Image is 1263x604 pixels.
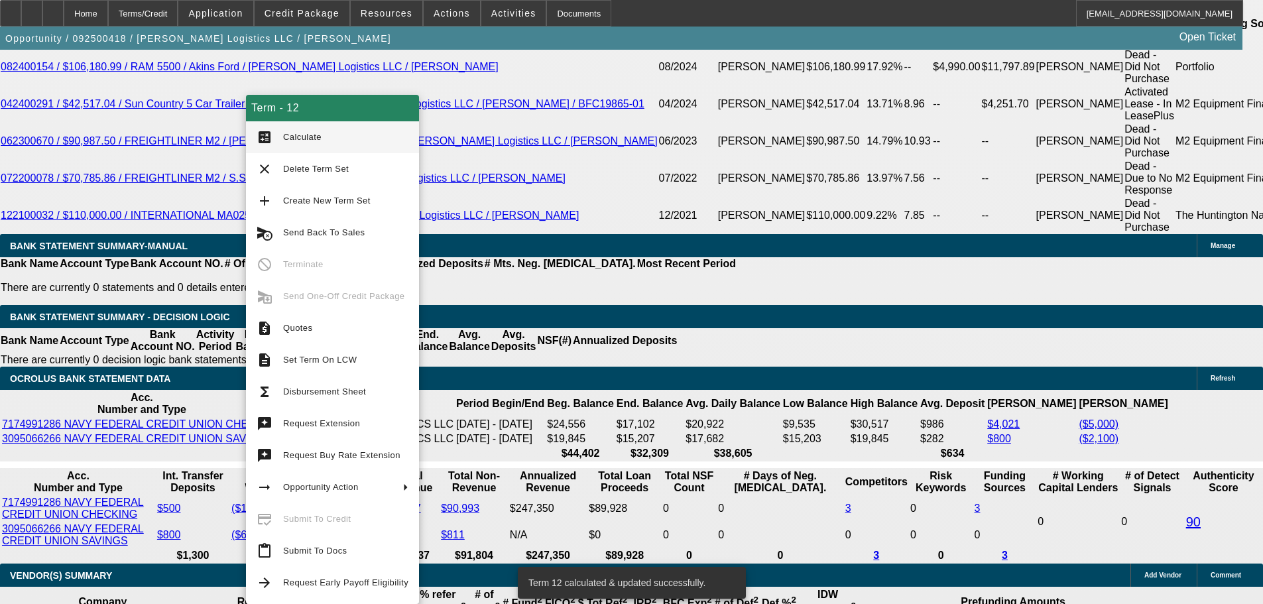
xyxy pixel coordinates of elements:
th: Acc. Number and Type [1,391,282,416]
a: 122100032 / $110,000.00 / INTERNATIONAL MA025 / Pre-approval / [PERSON_NAME] Logistics LLC / [PER... [1,210,579,221]
button: Actions [424,1,480,26]
th: 0 [662,549,716,562]
mat-icon: functions [257,384,272,400]
td: 07/2022 [658,160,717,197]
div: Term - 12 [246,95,419,121]
span: Quotes [283,323,312,333]
mat-icon: add [257,193,272,209]
span: Opportunity / 092500418 / [PERSON_NAME] Logistics LLC / [PERSON_NAME] [5,33,391,44]
a: 3 [873,550,879,561]
th: Competitors [845,469,908,495]
span: Send Back To Sales [283,227,365,237]
td: $17,102 [616,418,684,431]
th: End. Balance [616,391,684,416]
a: 3 [975,503,981,514]
td: -- [981,197,1036,234]
a: 062300670 / $90,987.50 / FREIGHTLINER M2 / [PERSON_NAME] Truck Equipment / [PERSON_NAME] Logistic... [1,135,658,147]
td: Activated Lease - In LeasePlus [1124,86,1175,123]
span: VENDOR(S) SUMMARY [10,570,112,581]
a: $90,993 [441,503,479,514]
th: Annualized Revenue [509,469,587,495]
span: Disbursement Sheet [283,387,366,396]
td: 04/2024 [658,86,717,123]
td: 08/2024 [658,48,717,86]
td: 13.71% [866,86,903,123]
td: Dead - Due to No Response [1124,160,1175,197]
th: [PERSON_NAME] [1078,391,1168,416]
td: N/A [509,522,587,548]
th: Annualized Deposits [572,328,678,353]
td: [PERSON_NAME] [1036,197,1124,234]
a: 7174991286 NAVY FEDERAL CREDIT UNION CHECKING [2,418,282,430]
th: Authenticity Score [1185,469,1262,495]
th: Total Loan Proceeds [588,469,661,495]
th: # of Detect Signals [1120,469,1183,495]
span: Add Vendor [1144,572,1181,579]
button: Credit Package [255,1,349,26]
mat-icon: content_paste [257,543,272,559]
a: $61,837 [383,503,421,514]
a: ($5,000) [1079,418,1118,430]
a: $800 [157,529,181,540]
th: $91,804 [440,549,508,562]
th: # Mts. Neg. [MEDICAL_DATA]. [484,257,636,271]
td: 9.22% [866,197,903,234]
td: 10.93 [904,123,933,160]
a: 3 [1002,550,1008,561]
th: [PERSON_NAME] [987,391,1077,416]
span: Opportunity Action [283,482,359,492]
th: Bank Account NO. [130,257,224,271]
span: Credit Package [265,8,339,19]
td: $110,000.00 [806,197,866,234]
th: Avg. Deposit [920,391,985,416]
mat-icon: arrow_right_alt [257,479,272,495]
td: $4,251.70 [981,86,1036,123]
mat-icon: try [257,416,272,432]
span: Delete Term Set [283,164,349,174]
th: Beg. Balance [235,328,276,353]
td: -- [932,197,981,234]
td: -- [981,160,1036,197]
th: End. Balance [406,328,448,353]
td: 0 [974,522,1036,548]
a: 072200078 / $70,785.86 / FREIGHTLINER M2 / S.S. Motors LLC / [PERSON_NAME] Logistics LLC / [PERSO... [1,172,566,184]
td: 0 [717,496,843,521]
th: Sum of the Total NSF Count and Total Overdraft Fee Count from Ocrolus [662,469,716,495]
th: Account Type [59,328,130,353]
td: 7.56 [904,160,933,197]
span: Submit To Docs [283,546,347,556]
a: 082400154 / $106,180.99 / RAM 5500 / Akins Ford / [PERSON_NAME] Logistics LLC / [PERSON_NAME] [1,61,499,72]
td: [PERSON_NAME] [717,86,806,123]
th: # Working Capital Lenders [1037,469,1119,495]
mat-icon: calculate [257,129,272,145]
td: 0 [910,522,973,548]
mat-icon: arrow_forward [257,575,272,591]
a: 7174991286 NAVY FEDERAL CREDIT UNION CHECKING [2,497,144,520]
td: [PERSON_NAME] [717,123,806,160]
span: Actions [434,8,470,19]
td: 06/2023 [658,123,717,160]
div: $247,350 [510,503,586,514]
td: 0 [910,496,973,521]
td: $0 [588,522,661,548]
th: $1,300 [156,549,229,562]
td: 17.92% [866,48,903,86]
td: 12/2021 [658,197,717,234]
span: Application [188,8,243,19]
span: Comment [1211,572,1241,579]
td: Dead - Did Not Purchase [1124,123,1175,160]
td: $19,845 [850,432,918,446]
th: NSF(#) [536,328,572,353]
th: Int. Transfer Withdrawals [231,469,322,495]
th: $44,402 [546,447,614,460]
td: Dead - Did Not Purchase [1124,197,1175,234]
td: $90,987.50 [806,123,866,160]
td: [PERSON_NAME] [717,48,806,86]
td: -- [981,123,1036,160]
td: 14.79% [866,123,903,160]
td: [DATE] - [DATE] [455,418,545,431]
th: High Balance [850,391,918,416]
a: ($6,050) [231,529,271,540]
td: 13.97% [866,160,903,197]
a: ($2,100) [1079,433,1118,444]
